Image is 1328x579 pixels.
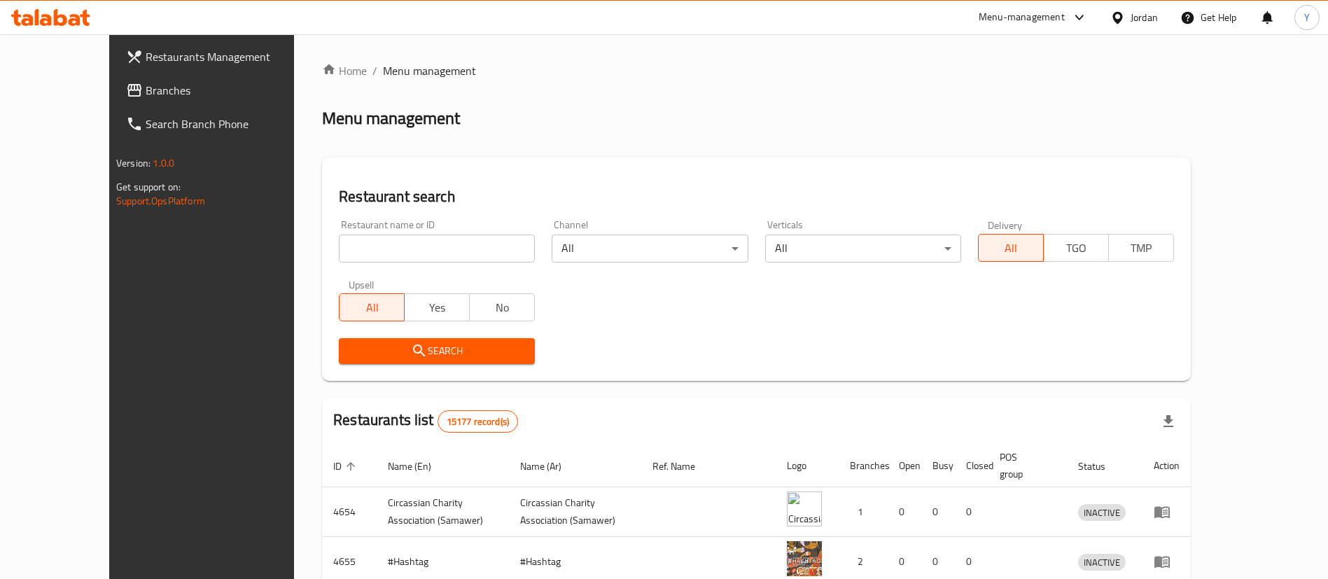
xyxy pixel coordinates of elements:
span: Menu management [383,62,476,79]
img: #Hashtag [787,541,822,576]
td: ​Circassian ​Charity ​Association​ (Samawer) [509,487,641,537]
th: Logo [776,445,839,487]
span: All [984,238,1038,258]
a: Home [322,62,367,79]
button: All [978,234,1044,262]
h2: Menu management [322,107,460,130]
td: 0 [921,487,955,537]
h2: Restaurant search [339,186,1174,207]
div: INACTIVE [1078,554,1126,571]
div: Total records count [438,410,518,433]
a: Support.OpsPlatform [116,192,205,210]
span: TMP [1114,238,1168,258]
div: Export file [1152,405,1185,438]
span: Status [1078,458,1124,475]
span: Version: [116,154,151,172]
span: Get support on: [116,178,181,196]
th: Busy [921,445,955,487]
a: Search Branch Phone [115,107,331,141]
th: Branches [839,445,888,487]
label: Delivery [988,220,1023,230]
span: 15177 record(s) [438,415,517,428]
span: Ref. Name [652,458,713,475]
span: POS group [1000,449,1050,482]
td: 4654 [322,487,377,537]
a: Restaurants Management [115,40,331,74]
span: Name (En) [388,458,449,475]
td: 0 [955,487,988,537]
span: TGO [1049,238,1103,258]
span: INACTIVE [1078,505,1126,521]
button: TGO [1043,234,1109,262]
span: Branches [146,82,320,99]
button: TMP [1108,234,1174,262]
span: Search Branch Phone [146,116,320,132]
div: Menu-management [979,9,1065,26]
span: Name (Ar) [520,458,580,475]
button: Yes [404,293,470,321]
th: Closed [955,445,988,487]
span: Search [350,342,524,360]
button: Search [339,338,535,364]
span: All [345,298,399,318]
span: ID [333,458,360,475]
span: Y [1304,10,1310,25]
td: 1 [839,487,888,537]
div: Jordan [1131,10,1158,25]
button: No [469,293,535,321]
td: 0 [888,487,921,537]
h2: Restaurants list [333,410,518,433]
span: 1.0.0 [153,154,174,172]
td: ​Circassian ​Charity ​Association​ (Samawer) [377,487,509,537]
div: All [765,235,961,263]
div: Menu [1154,553,1180,570]
li: / [372,62,377,79]
span: INACTIVE [1078,554,1126,571]
label: Upsell [349,279,375,289]
a: Branches [115,74,331,107]
input: Search for restaurant name or ID.. [339,235,535,263]
div: INACTIVE [1078,504,1126,521]
div: Menu [1154,503,1180,520]
th: Open [888,445,921,487]
img: ​Circassian ​Charity ​Association​ (Samawer) [787,491,822,526]
button: All [339,293,405,321]
th: Action [1142,445,1191,487]
span: Yes [410,298,464,318]
span: No [475,298,529,318]
nav: breadcrumb [322,62,1191,79]
div: All [552,235,748,263]
span: Restaurants Management [146,48,320,65]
